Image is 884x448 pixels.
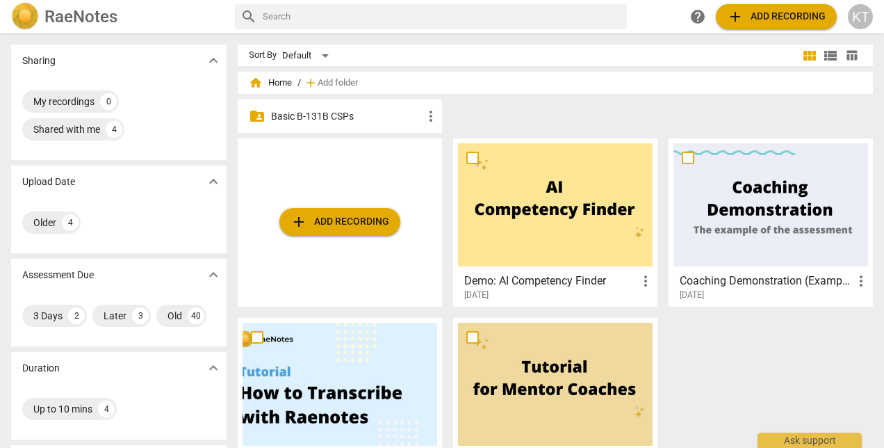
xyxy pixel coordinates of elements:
button: List view [820,45,841,66]
span: / [297,78,301,88]
a: Demo: AI Competency Finder[DATE] [458,143,653,301]
span: Add folder [318,78,358,88]
div: 3 [132,307,149,324]
div: 4 [106,121,122,138]
span: home [249,76,263,90]
div: Old [167,309,182,323]
span: Add recording [290,214,389,230]
span: expand_more [205,52,222,69]
div: 4 [62,214,79,231]
p: Duration [22,361,60,376]
a: Coaching Demonstration (Example)[DATE] [673,143,868,301]
div: 2 [68,307,85,324]
div: 4 [98,401,115,417]
span: view_list [822,47,839,64]
a: LogoRaeNotes [11,3,224,31]
h3: Coaching Demonstration (Example) [680,273,853,289]
button: Show more [203,171,224,192]
div: My recordings [33,95,95,109]
div: Default [282,45,334,67]
span: Home [249,76,292,90]
span: [DATE] [680,289,704,301]
img: Logo [11,3,39,31]
div: Shared with me [33,122,100,136]
div: 3 Days [33,309,63,323]
button: Upload [716,4,837,29]
span: add [727,8,744,25]
span: more_vert [853,273,869,289]
button: Show more [203,358,224,378]
div: Up to 10 mins [33,402,92,416]
p: Basic B-131B CSPs [271,109,423,124]
span: more_vert [423,108,439,125]
span: view_module [801,47,818,64]
a: Help [685,4,710,29]
div: Later [104,309,126,323]
button: Show more [203,50,224,71]
h3: Demo: AI Competency Finder [464,273,637,289]
span: expand_more [205,266,222,283]
div: Ask support [758,433,862,448]
p: Upload Date [22,175,75,189]
span: expand_more [205,173,222,190]
span: Add recording [727,8,826,25]
h2: RaeNotes [44,7,117,26]
span: expand_more [205,360,222,376]
span: table_chart [845,49,858,62]
div: 0 [100,93,117,110]
div: Sort By [249,50,277,61]
span: [DATE] [464,289,489,301]
span: more_vert [637,273,654,289]
p: Assessment Due [22,268,94,282]
button: Table view [841,45,862,66]
div: 40 [188,307,204,324]
span: search [240,8,257,25]
button: Show more [203,264,224,285]
button: Tile view [799,45,820,66]
span: help [689,8,706,25]
div: Older [33,216,56,230]
input: Search [263,6,621,28]
button: Upload [279,208,400,236]
span: folder_shared [249,108,265,125]
span: add [290,214,307,230]
p: Sharing [22,54,56,68]
button: KT [848,4,873,29]
span: add [304,76,318,90]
